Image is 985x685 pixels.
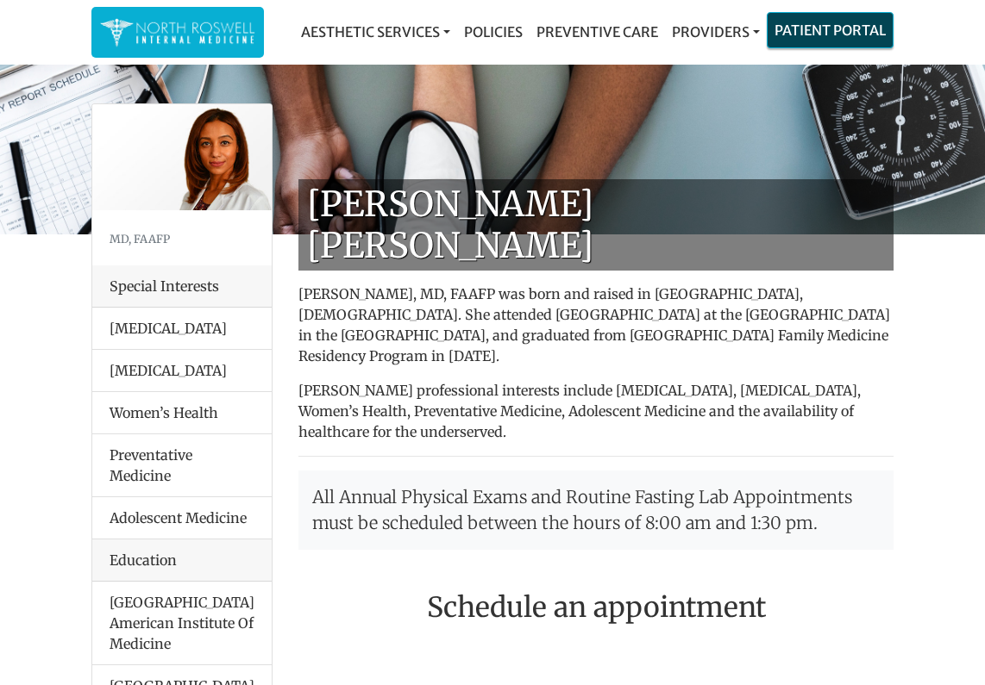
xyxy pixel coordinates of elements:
li: [MEDICAL_DATA] [92,349,272,392]
p: [PERSON_NAME], MD, FAAFP was born and raised in [GEOGRAPHIC_DATA], [DEMOGRAPHIC_DATA]. She attend... [298,283,894,366]
img: Dr. Farah Mubarak Ali MD, FAAFP [92,104,272,210]
li: [MEDICAL_DATA] [92,308,272,350]
li: Women’s Health [92,391,272,434]
h2: Schedule an appointment [298,591,894,624]
div: Education [92,539,272,582]
h1: [PERSON_NAME] [PERSON_NAME] [298,179,894,271]
li: Preventative Medicine [92,433,272,497]
div: Special Interests [92,265,272,308]
p: All Annual Physical Exams and Routine Fasting Lab Appointments must be scheduled between the hour... [298,470,894,550]
p: [PERSON_NAME] professional interests include [MEDICAL_DATA], [MEDICAL_DATA], Women’s Health, Prev... [298,380,894,442]
a: Aesthetic Services [294,15,457,49]
a: Policies [457,15,530,49]
a: Preventive Care [530,15,665,49]
li: Adolescent Medicine [92,496,272,539]
li: [GEOGRAPHIC_DATA] American Institute Of Medicine [92,582,272,665]
img: North Roswell Internal Medicine [100,16,255,49]
a: Providers [665,15,767,49]
a: Patient Portal [768,13,893,47]
small: MD, FAAFP [110,232,170,246]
